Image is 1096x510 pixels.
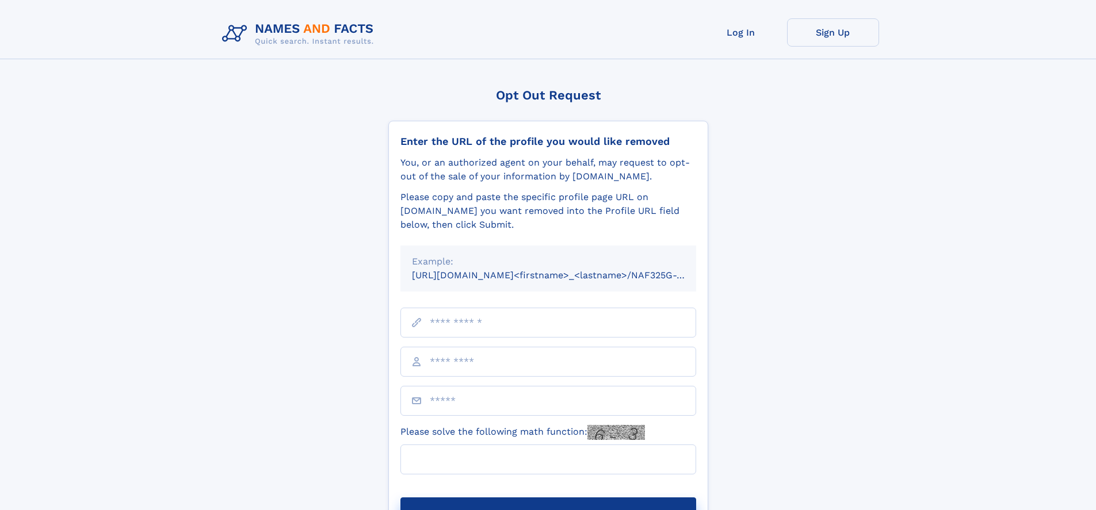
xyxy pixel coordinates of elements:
[217,18,383,49] img: Logo Names and Facts
[695,18,787,47] a: Log In
[400,135,696,148] div: Enter the URL of the profile you would like removed
[787,18,879,47] a: Sign Up
[412,270,718,281] small: [URL][DOMAIN_NAME]<firstname>_<lastname>/NAF325G-xxxxxxxx
[388,88,708,102] div: Opt Out Request
[412,255,685,269] div: Example:
[400,425,645,440] label: Please solve the following math function:
[400,190,696,232] div: Please copy and paste the specific profile page URL on [DOMAIN_NAME] you want removed into the Pr...
[400,156,696,183] div: You, or an authorized agent on your behalf, may request to opt-out of the sale of your informatio...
